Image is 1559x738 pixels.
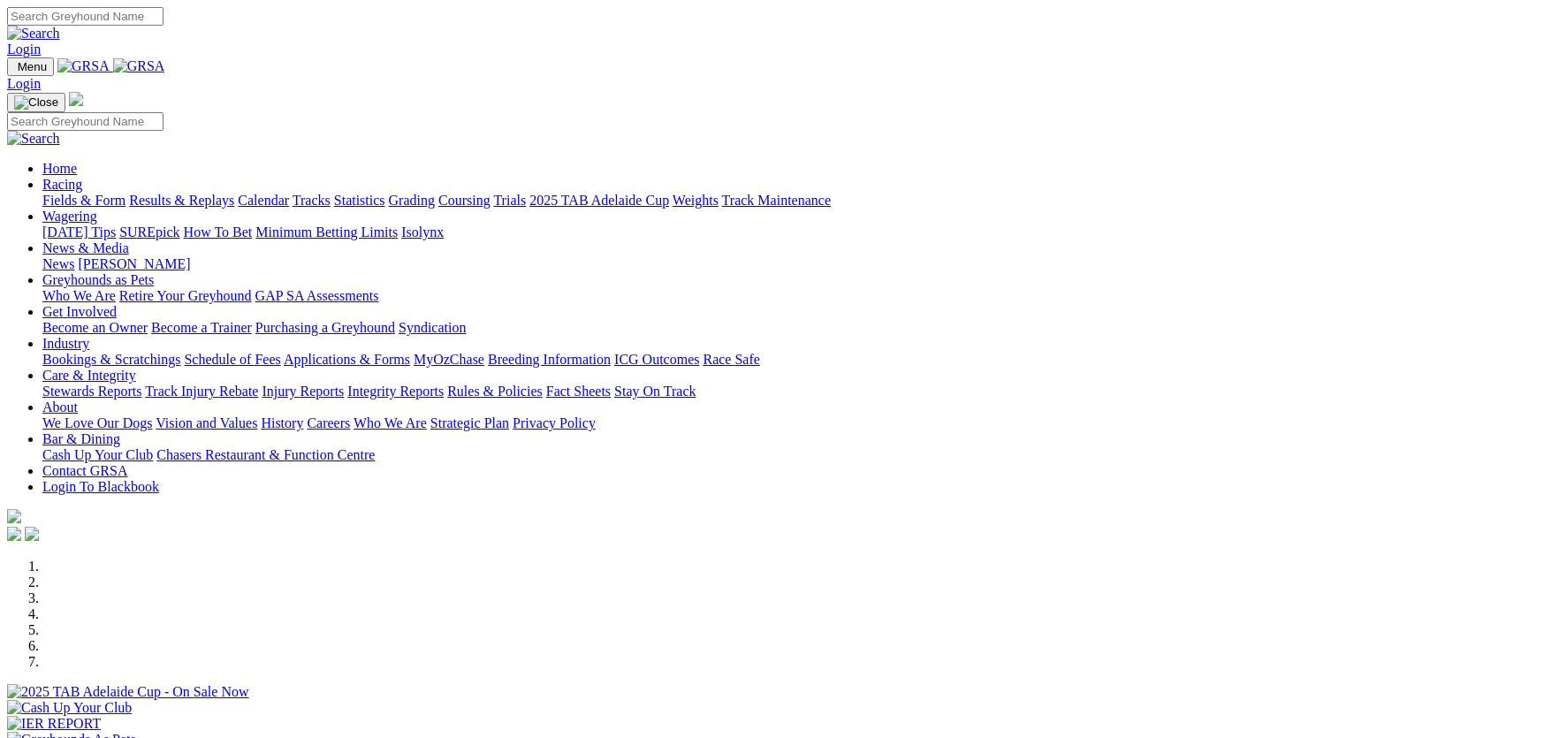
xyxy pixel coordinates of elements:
a: SUREpick [119,224,179,240]
a: Statistics [334,193,385,208]
img: GRSA [57,58,110,74]
a: Cash Up Your Club [42,447,153,462]
a: Care & Integrity [42,368,136,383]
div: Industry [42,352,1552,368]
a: Fact Sheets [546,384,611,399]
a: Bookings & Scratchings [42,352,180,367]
a: News [42,256,74,271]
a: Calendar [238,193,289,208]
a: How To Bet [184,224,253,240]
input: Search [7,7,164,26]
a: Home [42,161,77,176]
div: Wagering [42,224,1552,240]
div: Bar & Dining [42,447,1552,463]
div: News & Media [42,256,1552,272]
a: Careers [307,415,350,430]
a: Login [7,42,41,57]
img: Close [14,95,58,110]
a: Stay On Track [614,384,696,399]
div: Get Involved [42,320,1552,336]
a: Bar & Dining [42,431,120,446]
img: Search [7,26,60,42]
button: Toggle navigation [7,93,65,112]
a: Privacy Policy [513,415,596,430]
a: Track Maintenance [722,193,831,208]
div: Greyhounds as Pets [42,288,1552,304]
a: We Love Our Dogs [42,415,152,430]
a: GAP SA Assessments [255,288,379,303]
a: Retire Your Greyhound [119,288,252,303]
a: Injury Reports [262,384,344,399]
img: GRSA [113,58,165,74]
a: Vision and Values [156,415,257,430]
a: Rules & Policies [447,384,543,399]
div: About [42,415,1552,431]
a: Login To Blackbook [42,479,159,494]
img: 2025 TAB Adelaide Cup - On Sale Now [7,684,249,700]
a: Minimum Betting Limits [255,224,398,240]
button: Toggle navigation [7,57,54,76]
img: logo-grsa-white.png [69,92,83,106]
img: twitter.svg [25,527,39,541]
a: Purchasing a Greyhound [255,320,395,335]
a: Tracks [293,193,331,208]
a: Chasers Restaurant & Function Centre [156,447,375,462]
input: Search [7,112,164,131]
img: IER REPORT [7,716,101,732]
a: Become an Owner [42,320,148,335]
a: Contact GRSA [42,463,127,478]
a: Syndication [399,320,466,335]
img: Cash Up Your Club [7,700,132,716]
a: Applications & Forms [284,352,410,367]
a: Wagering [42,209,97,224]
img: logo-grsa-white.png [7,509,21,523]
a: Stewards Reports [42,384,141,399]
a: Grading [389,193,435,208]
a: Results & Replays [129,193,234,208]
a: Who We Are [42,288,116,303]
a: Login [7,76,41,91]
a: Schedule of Fees [184,352,280,367]
a: Become a Trainer [151,320,252,335]
a: MyOzChase [414,352,484,367]
a: Trials [493,193,526,208]
a: News & Media [42,240,129,255]
a: 2025 TAB Adelaide Cup [529,193,669,208]
a: Isolynx [401,224,444,240]
a: History [261,415,303,430]
a: ICG Outcomes [614,352,699,367]
a: Strategic Plan [430,415,509,430]
a: Breeding Information [488,352,611,367]
a: About [42,399,78,415]
a: Integrity Reports [347,384,444,399]
a: Weights [673,193,719,208]
span: Menu [18,60,47,73]
img: facebook.svg [7,527,21,541]
div: Care & Integrity [42,384,1552,399]
a: Industry [42,336,89,351]
img: Search [7,131,60,147]
a: Greyhounds as Pets [42,272,154,287]
a: [PERSON_NAME] [78,256,190,271]
a: Fields & Form [42,193,125,208]
a: Track Injury Rebate [145,384,258,399]
div: Racing [42,193,1552,209]
a: [DATE] Tips [42,224,116,240]
a: Racing [42,177,82,192]
a: Who We Are [354,415,427,430]
a: Race Safe [703,352,759,367]
a: Coursing [438,193,491,208]
a: Get Involved [42,304,117,319]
